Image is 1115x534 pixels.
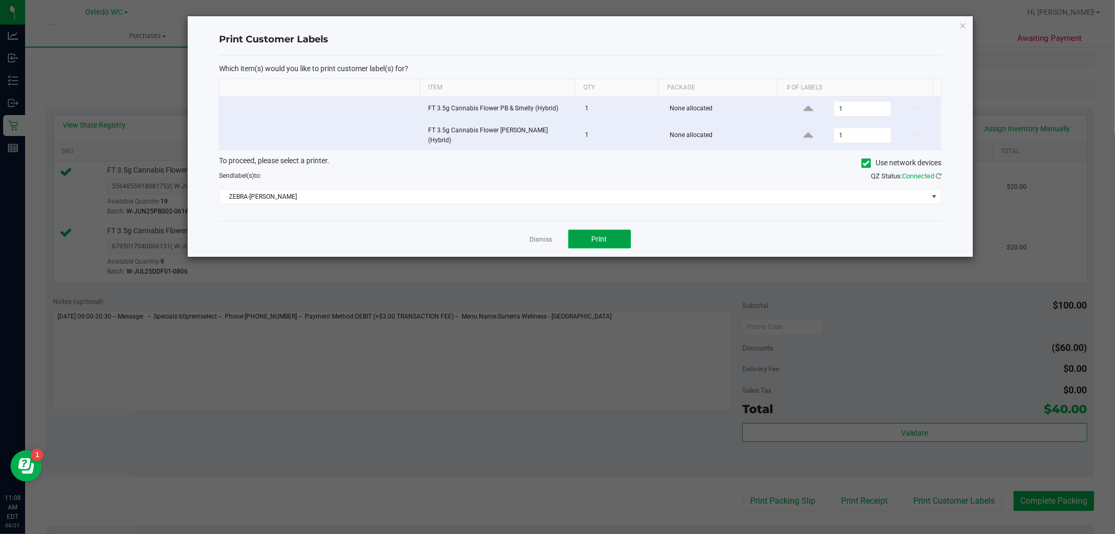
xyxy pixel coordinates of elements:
td: FT 3.5g Cannabis Flower PB & Smelly (Hybrid) [422,97,579,121]
p: Which item(s) would you like to print customer label(s) for? [219,64,941,73]
a: Dismiss [530,235,553,244]
td: 1 [579,97,663,121]
th: Qty [574,79,658,97]
label: Use network devices [861,157,941,168]
div: To proceed, please select a printer. [211,155,949,171]
iframe: Resource center [10,450,42,482]
button: Print [568,230,631,248]
h4: Print Customer Labels [219,33,941,47]
th: Item [420,79,574,97]
span: Print [592,235,607,243]
iframe: Resource center unread badge [31,449,43,461]
span: label(s) [233,172,254,179]
td: None allocated [663,97,784,121]
th: Package [658,79,777,97]
span: QZ Status: [871,172,941,180]
th: # of labels [777,79,932,97]
span: ZEBRA-[PERSON_NAME] [220,189,928,204]
td: None allocated [663,121,784,150]
span: Send to: [219,172,261,179]
span: Connected [902,172,934,180]
td: FT 3.5g Cannabis Flower [PERSON_NAME] (Hybrid) [422,121,579,150]
td: 1 [579,121,663,150]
